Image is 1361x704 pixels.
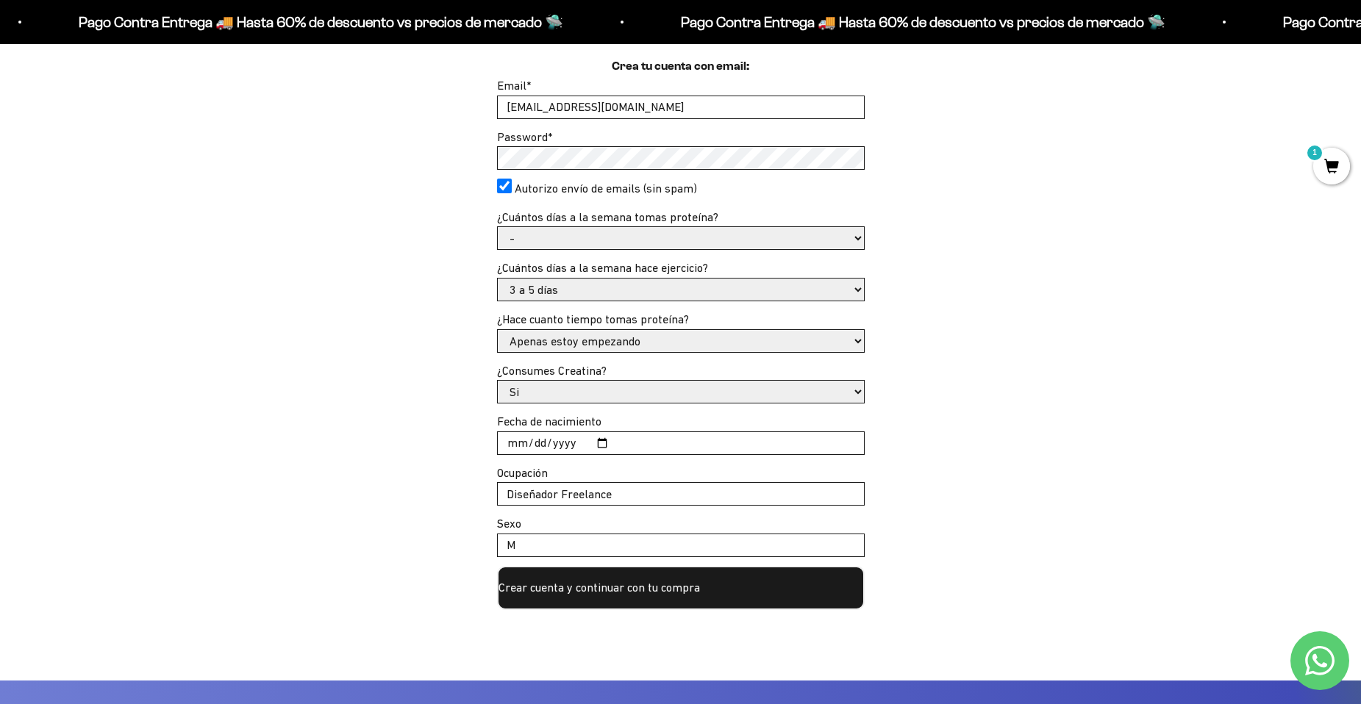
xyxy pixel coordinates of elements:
label: ¿Cuántos días a la semana tomas proteína? [497,210,718,223]
p: Pago Contra Entrega 🚚 Hasta 60% de descuento vs precios de mercado 🛸 [79,10,563,34]
label: Password [497,130,552,143]
mark: 1 [1306,144,1324,162]
label: Email [497,79,531,92]
a: 1 [1313,159,1350,176]
button: Crear cuenta y continuar con tu compra [497,566,865,610]
label: ¿Consumes Creatina? [497,364,607,377]
label: Fecha de nacimiento [497,414,601,428]
h1: Crea tu cuenta con email: [612,57,749,76]
label: Sexo [497,517,521,530]
label: ¿Cuántos días a la semana hace ejercicio? [497,261,708,274]
p: Pago Contra Entrega 🚚 Hasta 60% de descuento vs precios de mercado 🛸 [681,10,1165,34]
label: Ocupación [497,466,548,479]
label: ¿Hace cuanto tiempo tomas proteína? [497,312,689,326]
label: Autorizo envío de emails (sin spam) [515,179,697,198]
